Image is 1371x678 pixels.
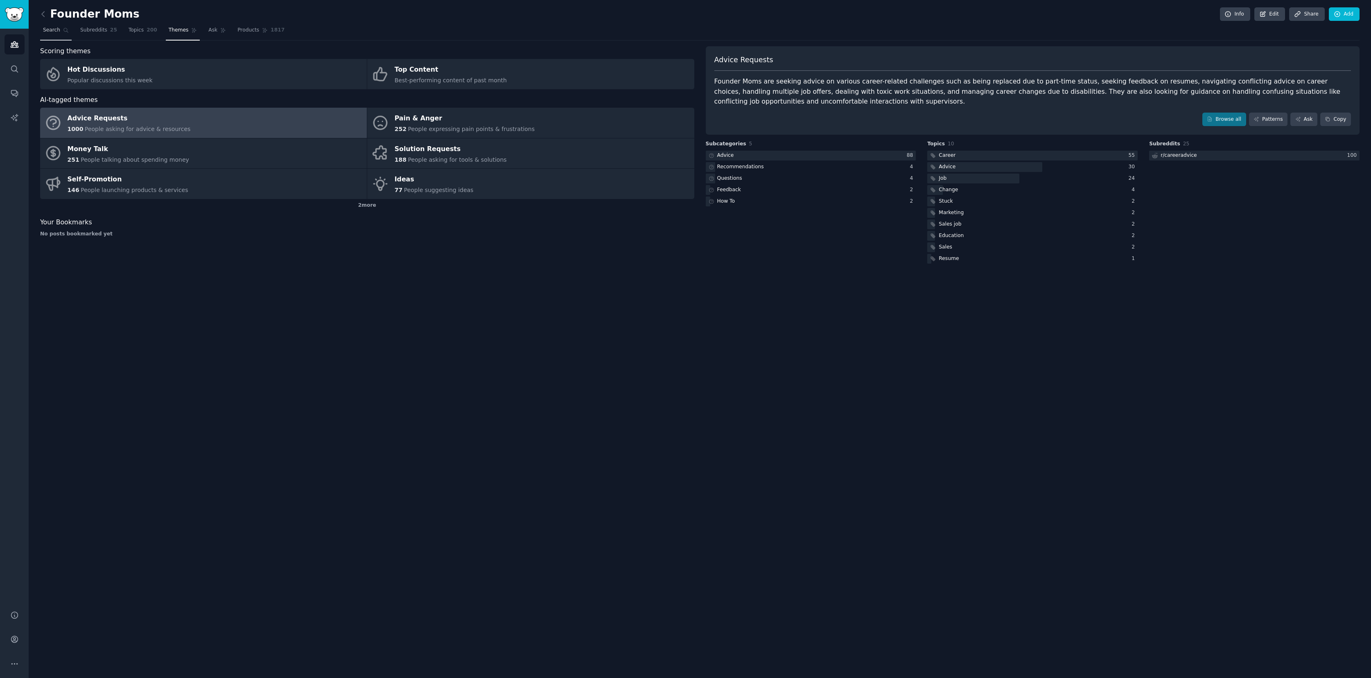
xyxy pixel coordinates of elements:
span: AI-tagged themes [40,95,98,105]
div: Change [939,186,958,194]
a: Ask [206,24,229,41]
a: Hot DiscussionsPopular discussions this week [40,59,367,89]
h2: Founder Moms [40,8,140,21]
div: 24 [1129,175,1138,182]
span: People talking about spending money [81,156,189,163]
div: Top Content [395,63,507,77]
div: 2 [1132,221,1138,228]
div: 2 [1132,209,1138,217]
a: Products1817 [235,24,287,41]
span: Products [237,27,259,34]
a: Browse all [1202,113,1246,127]
span: People suggesting ideas [404,187,474,193]
a: Search [40,24,72,41]
span: 1817 [271,27,285,34]
div: 2 [910,198,916,205]
a: Edit [1254,7,1285,21]
span: Scoring themes [40,46,90,56]
div: Resume [939,255,959,262]
div: Education [939,232,964,240]
div: Hot Discussions [68,63,153,77]
a: Money Talk251People talking about spending money [40,138,367,169]
div: 100 [1347,152,1360,159]
span: People asking for tools & solutions [408,156,506,163]
span: Subcategories [706,140,746,148]
div: Marketing [939,209,964,217]
div: Career [939,152,955,159]
span: 5 [749,141,752,147]
a: Ideas77People suggesting ideas [367,169,694,199]
span: Subreddits [1149,140,1180,148]
div: 4 [910,175,916,182]
span: People expressing pain points & frustrations [408,126,535,132]
div: No posts bookmarked yet [40,231,694,238]
div: How To [717,198,735,205]
span: Your Bookmarks [40,217,92,228]
span: Topics [927,140,945,148]
div: 1 [1132,255,1138,262]
span: 200 [147,27,157,34]
div: Advice Requests [68,112,191,125]
span: 252 [395,126,407,132]
a: Topics200 [126,24,160,41]
a: Advice Requests1000People asking for advice & resources [40,108,367,138]
a: Ask [1290,113,1317,127]
div: 88 [907,152,916,159]
a: Advice30 [927,162,1138,172]
div: Pain & Anger [395,112,535,125]
a: Sales job2 [927,219,1138,230]
a: Top ContentBest-performing content of past month [367,59,694,89]
span: 25 [1183,141,1190,147]
a: Themes [166,24,200,41]
a: Career55 [927,151,1138,161]
img: GummySearch logo [5,7,24,22]
a: How To2 [706,197,916,207]
span: 25 [110,27,117,34]
div: 55 [1129,152,1138,159]
div: 2 more [40,199,694,212]
a: Marketing2 [927,208,1138,218]
div: 2 [1132,198,1138,205]
span: Best-performing content of past month [395,77,507,84]
div: 30 [1129,163,1138,171]
div: Advice [717,152,734,159]
a: Subreddits25 [77,24,120,41]
div: 2 [910,186,916,194]
div: Sales [939,244,952,251]
a: Education2 [927,231,1138,241]
div: Advice [939,163,955,171]
button: Copy [1320,113,1351,127]
span: People asking for advice & resources [85,126,190,132]
div: Ideas [395,173,474,186]
a: Patterns [1249,113,1287,127]
div: Founder Moms are seeking advice on various career-related challenges such as being replaced due t... [714,77,1351,107]
span: Topics [129,27,144,34]
span: Advice Requests [714,55,773,65]
a: Sales2 [927,242,1138,253]
span: 1000 [68,126,84,132]
a: Pain & Anger252People expressing pain points & frustrations [367,108,694,138]
span: Subreddits [80,27,107,34]
div: Questions [717,175,742,182]
div: Solution Requests [395,142,507,156]
a: Add [1329,7,1360,21]
span: 10 [948,141,954,147]
div: Stuck [939,198,953,205]
a: Info [1220,7,1250,21]
span: 251 [68,156,79,163]
div: 4 [1132,186,1138,194]
a: Resume1 [927,254,1138,264]
a: Change4 [927,185,1138,195]
span: Ask [208,27,217,34]
div: 4 [910,163,916,171]
span: Search [43,27,60,34]
a: Solution Requests188People asking for tools & solutions [367,138,694,169]
a: Questions4 [706,174,916,184]
a: r/careeradvice100 [1149,151,1360,161]
div: Feedback [717,186,741,194]
div: Self-Promotion [68,173,188,186]
a: Job24 [927,174,1138,184]
span: 77 [395,187,402,193]
span: People launching products & services [81,187,188,193]
a: Advice88 [706,151,916,161]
